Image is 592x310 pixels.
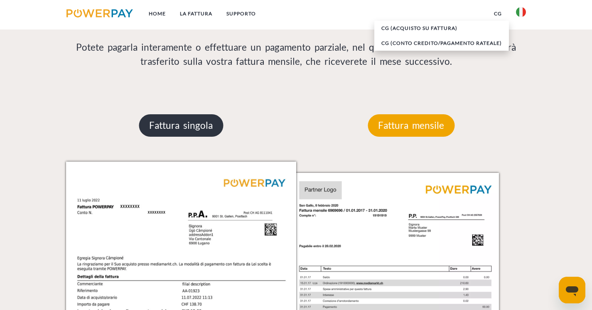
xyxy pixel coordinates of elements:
p: Potete pagarla interamente o effettuare un pagamento parziale, nel quel caso il saldo rimanente v... [66,40,526,69]
a: CG [487,6,509,21]
a: CG (Acquisto su fattura) [374,21,509,36]
a: Supporto [219,6,263,21]
p: Fattura mensile [368,114,454,137]
img: logo-powerpay.svg [66,9,133,17]
iframe: Pulsante per aprire la finestra di messaggistica [559,277,585,303]
p: Fattura singola [139,114,223,137]
a: LA FATTURA [173,6,219,21]
img: it [516,7,526,17]
a: CG (Conto Credito/Pagamento rateale) [374,36,509,51]
a: Home [142,6,173,21]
